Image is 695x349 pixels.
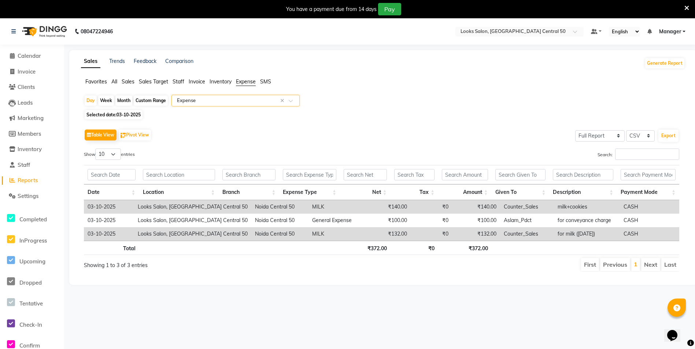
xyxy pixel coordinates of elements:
span: Manager [659,28,681,35]
div: Month [115,95,132,106]
span: Clients [18,83,35,90]
input: Search Branch [222,169,276,180]
button: Generate Report [645,58,684,68]
th: Given To: activate to sort column ascending [492,184,550,200]
span: 03-10-2025 [117,112,141,117]
td: CASH [620,214,679,227]
span: Dropped [19,279,42,286]
td: ₹0 [411,214,452,227]
th: ₹372.00 [438,241,492,255]
th: Total [84,241,139,255]
a: Members [2,130,62,138]
a: Marketing [2,114,62,123]
td: for milk ([DATE]) [554,227,620,241]
th: Description: activate to sort column ascending [549,184,617,200]
td: Looks Salon, [GEOGRAPHIC_DATA] Central 50 [134,214,251,227]
span: Sales [122,78,134,85]
a: Invoice [2,68,62,76]
span: Calendar [18,52,41,59]
input: Search Location [143,169,215,180]
th: Date: activate to sort column ascending [84,184,139,200]
td: 03-10-2025 [84,227,134,241]
span: Invoice [18,68,36,75]
input: Search Expense Type [283,169,336,180]
span: All [111,78,117,85]
a: Trends [109,58,125,64]
div: Week [98,95,114,106]
span: Settings [18,192,38,199]
div: Showing 1 to 3 of 3 entries [84,257,326,269]
button: Export [658,130,679,142]
td: 03-10-2025 [84,200,134,214]
label: Search: [598,149,679,160]
b: 08047224946 [81,21,113,42]
a: 1 [634,260,637,268]
td: Looks Salon, [GEOGRAPHIC_DATA] Central 50 [134,200,251,214]
img: logo [19,21,69,42]
a: Feedback [134,58,156,64]
td: ₹140.00 [366,200,411,214]
label: Show entries [84,149,135,160]
a: Reports [2,176,62,185]
span: Reports [18,177,38,184]
img: pivot.png [121,133,126,138]
span: Staff [173,78,184,85]
span: Staff [18,161,30,168]
a: Settings [2,192,62,200]
td: Counter_Sales [500,200,554,214]
td: 03-10-2025 [84,214,134,227]
th: Branch: activate to sort column ascending [219,184,280,200]
button: Pivot View [119,130,151,140]
button: Pay [378,3,401,15]
span: Expense [236,78,256,85]
span: Selected date: [85,110,143,119]
span: Completed [19,216,47,223]
input: Search Description [553,169,613,180]
td: milk+cookies [554,200,620,214]
th: Expense Type: activate to sort column ascending [279,184,340,200]
span: Favorites [85,78,107,85]
a: Staff [2,161,62,169]
td: for conveyance charge [554,214,620,227]
input: Search Tax [394,169,435,180]
span: Leads [18,99,33,106]
a: Clients [2,83,62,91]
td: Noida Central 50 [251,227,308,241]
span: Members [18,130,41,137]
select: Showentries [95,149,121,160]
a: Comparison [165,58,193,64]
td: ₹132.00 [366,227,411,241]
td: CASH [620,227,679,241]
td: ₹0 [411,200,452,214]
span: InProgress [19,237,47,244]
div: You have a payment due from 14 days [286,5,377,13]
a: Calendar [2,52,62,60]
span: Upcoming [19,258,45,265]
td: ₹140.00 [452,200,500,214]
a: Sales [81,55,100,68]
button: Table View [85,130,117,140]
th: ₹372.00 [340,241,391,255]
td: Aslam_Pdct [500,214,554,227]
td: ₹100.00 [452,214,500,227]
a: Inventory [2,145,62,154]
td: Counter_Sales [500,227,554,241]
td: Looks Salon, [GEOGRAPHIC_DATA] Central 50 [134,227,251,241]
span: Inventory [18,146,42,153]
td: ₹132.00 [452,227,500,241]
th: Payment Mode: activate to sort column ascending [617,184,679,200]
input: Search Date [88,169,136,180]
iframe: chat widget [664,320,688,342]
div: Custom Range [134,95,168,106]
td: Noida Central 50 [251,214,308,227]
input: Search Net [344,169,387,180]
th: Location: activate to sort column ascending [139,184,219,200]
td: ₹100.00 [366,214,411,227]
span: SMS [260,78,271,85]
span: Invoice [189,78,205,85]
td: CASH [620,200,679,214]
input: Search Amount [442,169,488,180]
a: Leads [2,99,62,107]
td: General Expense [308,214,366,227]
td: MILK [308,227,366,241]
